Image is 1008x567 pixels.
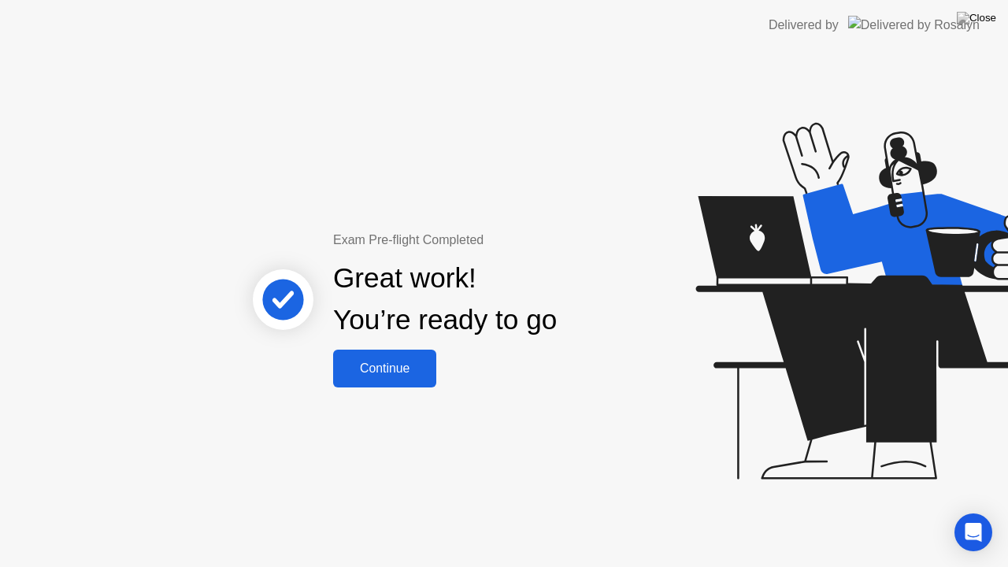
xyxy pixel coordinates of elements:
img: Delivered by Rosalyn [848,16,980,34]
div: Open Intercom Messenger [954,513,992,551]
button: Continue [333,350,436,387]
div: Continue [338,361,432,376]
div: Delivered by [769,16,839,35]
div: Exam Pre-flight Completed [333,231,658,250]
div: Great work! You’re ready to go [333,258,557,341]
img: Close [957,12,996,24]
